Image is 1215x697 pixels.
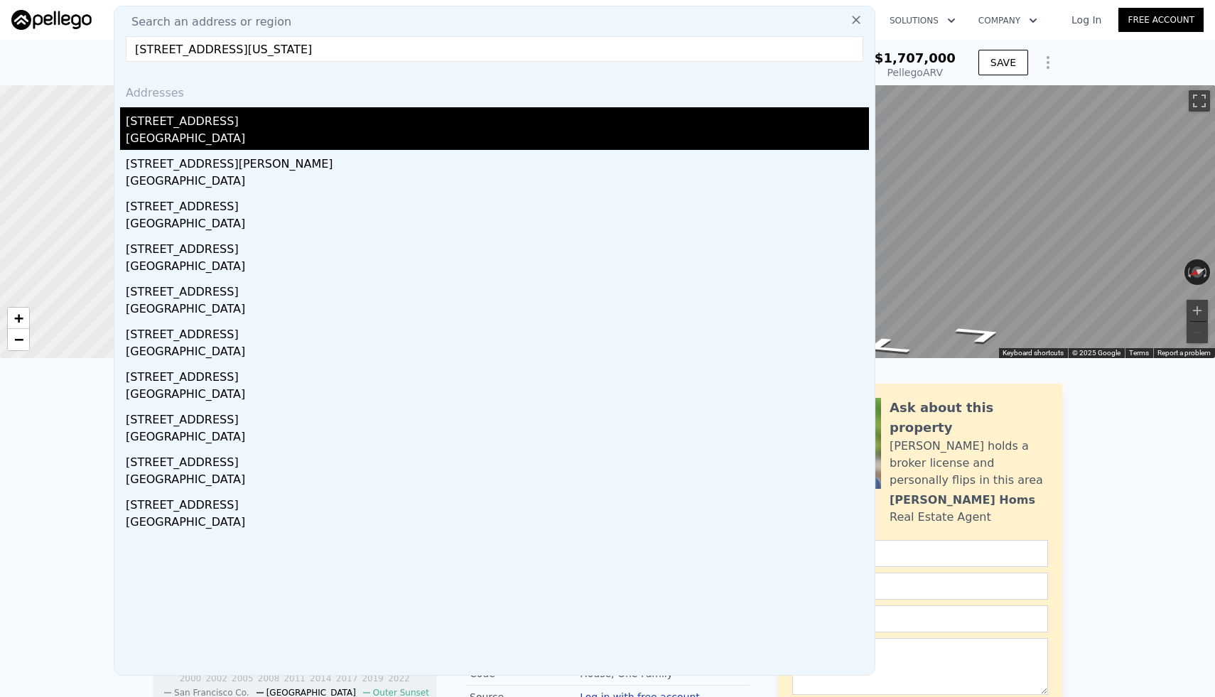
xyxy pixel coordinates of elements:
[126,363,869,386] div: [STREET_ADDRESS]
[933,320,1028,348] path: Go South, 26th Ave
[1118,8,1204,32] a: Free Account
[890,509,991,526] div: Real Estate Agent
[890,438,1048,489] div: [PERSON_NAME] holds a broker license and personally flips in this area
[1184,259,1192,285] button: Rotate counterclockwise
[1189,90,1210,112] button: Toggle fullscreen view
[232,674,254,684] tspan: 2005
[878,8,967,33] button: Solutions
[126,173,869,193] div: [GEOGRAPHIC_DATA]
[890,492,1035,509] div: [PERSON_NAME] Homs
[362,674,384,684] tspan: 2019
[126,343,869,363] div: [GEOGRAPHIC_DATA]
[126,107,869,130] div: [STREET_ADDRESS]
[126,150,869,173] div: [STREET_ADDRESS][PERSON_NAME]
[1187,322,1208,343] button: Zoom out
[126,235,869,258] div: [STREET_ADDRESS]
[388,674,410,684] tspan: 2022
[120,73,869,107] div: Addresses
[650,85,1215,358] div: Street View
[126,130,869,150] div: [GEOGRAPHIC_DATA]
[1129,349,1149,357] a: Terms
[1157,349,1211,357] a: Report a problem
[1187,300,1208,321] button: Zoom in
[1003,348,1064,358] button: Keyboard shortcuts
[875,65,956,80] div: Pellego ARV
[650,85,1215,358] div: Map
[1072,349,1120,357] span: © 2025 Google
[283,674,306,684] tspan: 2011
[126,193,869,215] div: [STREET_ADDRESS]
[310,674,332,684] tspan: 2014
[8,308,29,329] a: Zoom in
[258,674,280,684] tspan: 2008
[126,386,869,406] div: [GEOGRAPHIC_DATA]
[126,406,869,428] div: [STREET_ADDRESS]
[1054,13,1118,27] a: Log In
[180,674,202,684] tspan: 2000
[126,471,869,491] div: [GEOGRAPHIC_DATA]
[120,13,291,31] span: Search an address or region
[792,573,1048,600] input: Email
[838,333,933,360] path: Go North, 26th Ave
[967,8,1049,33] button: Company
[126,36,863,62] input: Enter an address, city, region, neighborhood or zip code
[978,50,1028,75] button: SAVE
[126,258,869,278] div: [GEOGRAPHIC_DATA]
[792,605,1048,632] input: Phone
[875,50,956,65] span: $1,707,000
[792,540,1048,567] input: Name
[890,398,1048,438] div: Ask about this property
[11,10,92,30] img: Pellego
[14,330,23,348] span: −
[1034,48,1062,77] button: Show Options
[1203,259,1211,285] button: Rotate clockwise
[14,309,23,327] span: +
[126,448,869,471] div: [STREET_ADDRESS]
[126,278,869,301] div: [STREET_ADDRESS]
[126,514,869,534] div: [GEOGRAPHIC_DATA]
[126,301,869,320] div: [GEOGRAPHIC_DATA]
[126,491,869,514] div: [STREET_ADDRESS]
[336,674,358,684] tspan: 2017
[126,428,869,448] div: [GEOGRAPHIC_DATA]
[8,329,29,350] a: Zoom out
[126,215,869,235] div: [GEOGRAPHIC_DATA]
[205,674,227,684] tspan: 2002
[126,320,869,343] div: [STREET_ADDRESS]
[1184,262,1211,282] button: Reset the view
